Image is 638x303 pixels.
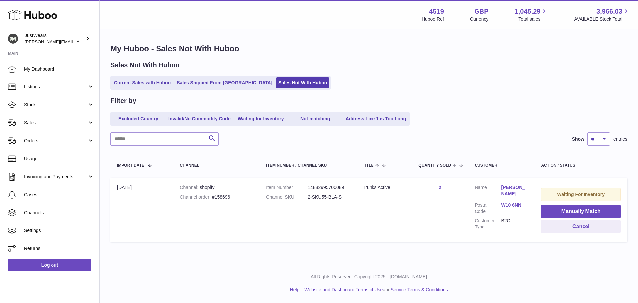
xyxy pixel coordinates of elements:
h2: Sales Not With Huboo [110,61,180,70]
span: Orders [24,138,87,144]
span: Settings [24,227,94,234]
a: Current Sales with Huboo [112,77,173,88]
div: Huboo Ref [422,16,444,22]
strong: Waiting For Inventory [557,192,605,197]
span: Import date [117,163,144,168]
dt: Item Number [266,184,308,191]
strong: GBP [474,7,488,16]
div: Item Number / Channel SKU [266,163,349,168]
a: Excluded Country [112,113,165,124]
span: AVAILABLE Stock Total [574,16,630,22]
span: 3,966.03 [596,7,622,16]
span: Sales [24,120,87,126]
strong: 4519 [429,7,444,16]
div: #158696 [180,194,253,200]
a: Waiting for Inventory [234,113,287,124]
div: Channel [180,163,253,168]
h2: Filter by [110,96,136,105]
strong: Channel [180,185,200,190]
div: Currency [470,16,489,22]
span: Returns [24,245,94,252]
div: JustWears [25,32,84,45]
p: All Rights Reserved. Copyright 2025 - [DOMAIN_NAME] [105,274,633,280]
dt: Name [475,184,501,199]
a: Sales Not With Huboo [276,77,329,88]
a: [PERSON_NAME] [501,184,528,197]
div: shopify [180,184,253,191]
a: Not matching [289,113,342,124]
span: entries [613,136,627,142]
span: My Dashboard [24,66,94,72]
dd: 2-SKU55-BLA-S [308,194,349,200]
a: Sales Shipped From [GEOGRAPHIC_DATA] [174,77,275,88]
dd: B2C [501,218,528,230]
li: and [302,287,448,293]
a: 1,045.29 Total sales [515,7,548,22]
dd: 14882995700089 [308,184,349,191]
a: Invalid/No Commodity Code [166,113,233,124]
a: W10 6NN [501,202,528,208]
button: Cancel [541,220,621,233]
div: Trunks Active [363,184,405,191]
span: Channels [24,210,94,216]
img: josh@just-wears.com [8,34,18,44]
span: Cases [24,192,94,198]
td: [DATE] [110,178,173,242]
a: 2 [439,185,441,190]
span: Stock [24,102,87,108]
dt: Customer Type [475,218,501,230]
span: 1,045.29 [515,7,541,16]
a: Address Line 1 is Too Long [343,113,409,124]
span: Title [363,163,373,168]
div: Customer [475,163,528,168]
a: Website and Dashboard Terms of Use [304,287,383,292]
strong: Channel order [180,194,212,200]
span: Listings [24,84,87,90]
h1: My Huboo - Sales Not With Huboo [110,43,627,54]
span: Invoicing and Payments [24,174,87,180]
a: Help [290,287,300,292]
span: [PERSON_NAME][EMAIL_ADDRESS][DOMAIN_NAME] [25,39,133,44]
label: Show [572,136,584,142]
span: Quantity Sold [418,163,451,168]
span: Total sales [518,16,548,22]
button: Manually Match [541,205,621,218]
dt: Channel SKU [266,194,308,200]
dt: Postal Code [475,202,501,215]
div: Action / Status [541,163,621,168]
a: Service Terms & Conditions [391,287,448,292]
a: Log out [8,259,91,271]
a: 3,966.03 AVAILABLE Stock Total [574,7,630,22]
span: Usage [24,156,94,162]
